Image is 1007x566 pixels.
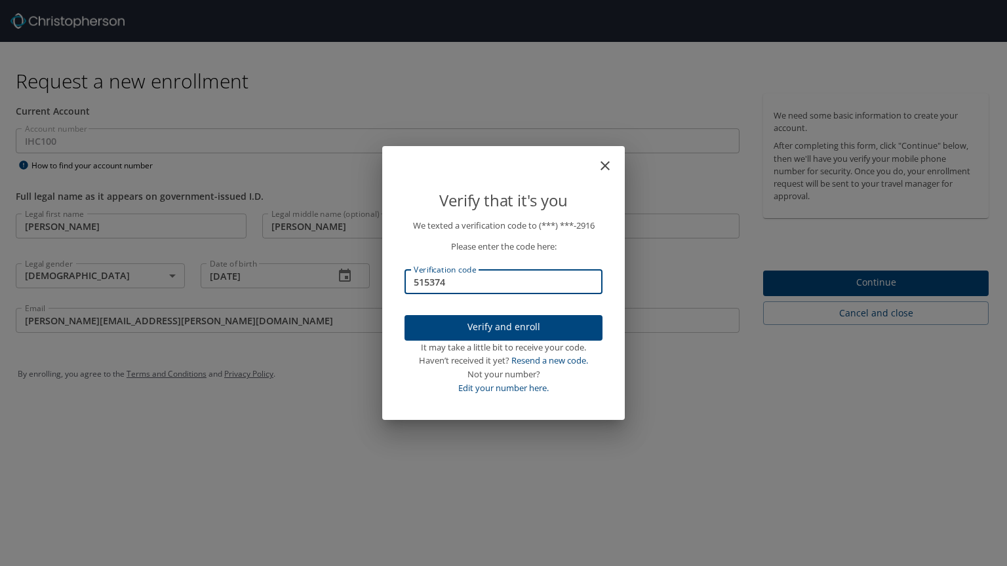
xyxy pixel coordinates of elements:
[405,188,602,213] p: Verify that it's you
[405,240,602,254] p: Please enter the code here:
[458,382,549,394] a: Edit your number here.
[405,354,602,368] div: Haven’t received it yet?
[415,319,592,335] span: Verify and enroll
[405,219,602,233] p: We texted a verification code to (***) ***- 2916
[405,315,602,341] button: Verify and enroll
[405,368,602,381] div: Not your number?
[405,341,602,354] div: It may take a little bit to receive your code.
[511,354,588,366] a: Resend a new code.
[604,151,620,167] button: close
